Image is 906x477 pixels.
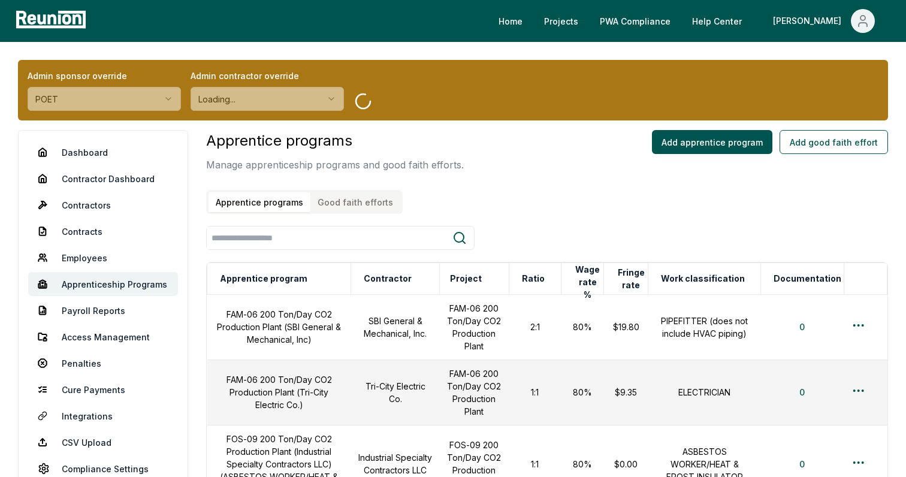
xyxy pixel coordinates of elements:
a: Projects [534,9,588,33]
button: Contractor [361,267,414,291]
a: Contracts [28,219,178,243]
td: ELECTRICIAN [648,360,761,425]
nav: Main [489,9,894,33]
button: 0 [790,381,814,404]
p: FAM-06 200 Ton/Day CO2 Production Plant [446,302,502,352]
a: Access Management [28,325,178,349]
td: 80% [561,360,604,425]
td: Tri-City Electric Co. [351,360,439,425]
button: Apprentice programs [209,192,310,212]
a: Integrations [28,404,178,428]
p: FAM-06 200 Ton/Day CO2 Production Plant [446,367,502,418]
label: Admin contractor override [191,70,344,82]
button: Fringe rate [614,267,648,291]
button: 0 [790,315,814,339]
a: Contractors [28,193,178,217]
button: Documentation [771,267,844,291]
td: 2:1 [509,294,561,360]
button: Wage rate % [572,270,604,294]
a: Help Center [682,9,751,33]
button: Good faith efforts [310,192,400,212]
td: FAM-06 200 Ton/Day CO2 Production Plant (Tri-City Electric Co.) [207,360,351,425]
p: Manage apprenticeship programs and good faith efforts. [206,158,464,172]
label: Admin sponsor override [28,70,181,82]
td: $19.80 [604,294,648,360]
td: 1:1 [509,360,561,425]
th: Project [439,263,509,295]
a: Employees [28,246,178,270]
div: [PERSON_NAME] [773,9,846,33]
a: Contractor Dashboard [28,167,178,191]
a: Home [489,9,532,33]
a: Cure Payments [28,378,178,401]
td: 80% [561,294,604,360]
button: [PERSON_NAME] [763,9,884,33]
button: Add apprentice program [652,130,772,154]
button: Ratio [520,267,547,291]
a: Dashboard [28,140,178,164]
button: 0 [790,452,814,476]
button: Add good faith effort [780,130,888,154]
td: SBI General & Mechanical, Inc. [351,294,439,360]
a: PWA Compliance [590,9,680,33]
a: Penalties [28,351,178,375]
a: CSV Upload [28,430,178,454]
td: $9.35 [604,360,648,425]
td: PIPEFITTER (does not include HVAC piping) [648,294,761,360]
a: Apprenticeship Programs [28,272,178,296]
td: FAM-06 200 Ton/Day CO2 Production Plant (SBI General & Mechanical, Inc) [207,294,351,360]
a: Payroll Reports [28,298,178,322]
h3: Apprentice programs [206,130,464,152]
button: Work classification [659,267,747,291]
button: Apprentice program [218,267,310,291]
